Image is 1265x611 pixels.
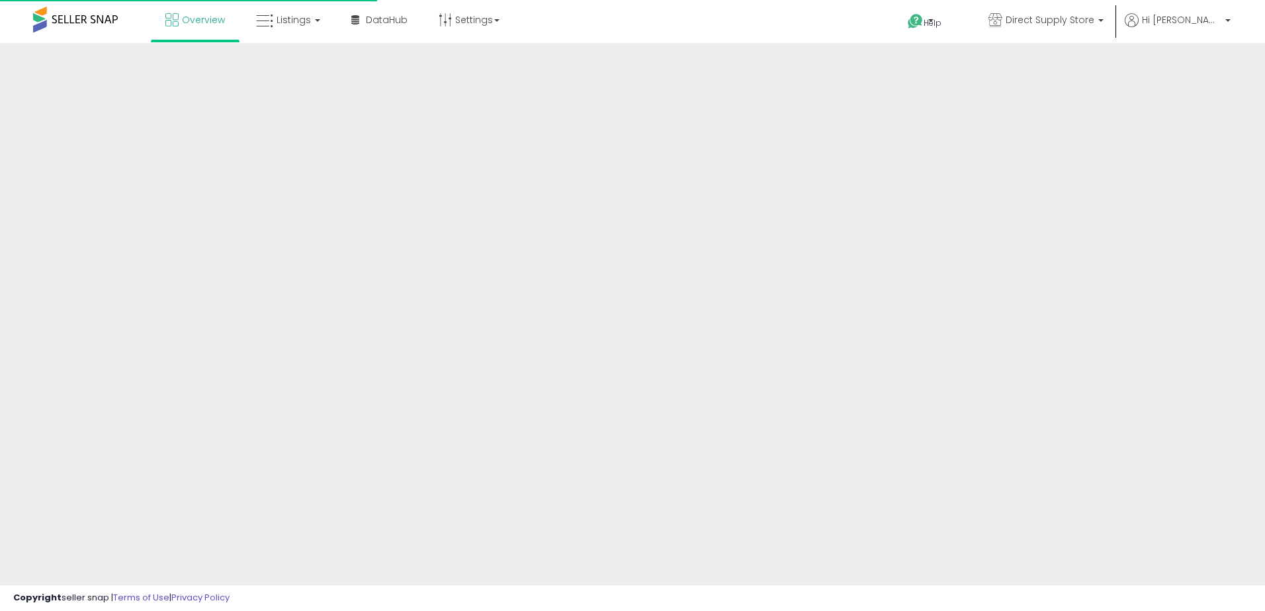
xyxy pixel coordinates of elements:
span: Overview [182,13,225,26]
a: Privacy Policy [171,591,230,604]
i: Get Help [907,13,924,30]
span: DataHub [366,13,408,26]
span: Help [924,17,941,28]
a: Terms of Use [113,591,169,604]
a: Hi [PERSON_NAME] [1125,13,1231,43]
strong: Copyright [13,591,62,604]
span: Hi [PERSON_NAME] [1142,13,1221,26]
a: Help [897,3,967,43]
span: Direct Supply Store [1006,13,1094,26]
span: Listings [277,13,311,26]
